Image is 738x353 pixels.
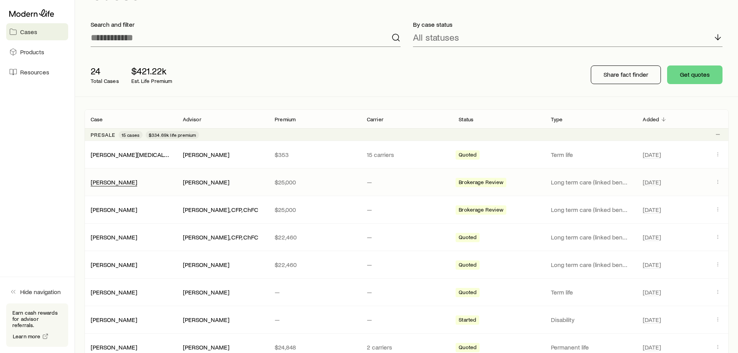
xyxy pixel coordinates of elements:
p: Search and filter [91,21,401,28]
span: Quoted [459,289,477,297]
p: Presale [91,132,115,138]
p: — [367,316,447,324]
p: Est. Life Premium [131,78,172,84]
div: [PERSON_NAME] [183,343,229,351]
p: — [367,233,447,241]
p: Disability [551,316,631,324]
span: [DATE] [643,151,661,158]
p: Earn cash rewards for advisor referrals. [12,310,62,328]
div: Earn cash rewards for advisor referrals.Learn more [6,303,68,347]
a: [PERSON_NAME] [91,343,137,351]
p: Total Cases [91,78,119,84]
div: [PERSON_NAME] [183,178,229,186]
a: Resources [6,64,68,81]
p: Carrier [367,116,384,122]
p: $22,460 [275,233,354,241]
p: All statuses [413,32,459,43]
span: $334.69k life premium [149,132,196,138]
span: 15 cases [122,132,139,138]
p: $353 [275,151,354,158]
p: $22,460 [275,261,354,269]
span: Quoted [459,262,477,270]
button: Hide navigation [6,283,68,300]
p: $421.22k [131,65,172,76]
p: Long term care (linked benefit) [551,206,631,214]
p: Case [91,116,103,122]
div: [PERSON_NAME][MEDICAL_DATA] [91,151,170,159]
div: [PERSON_NAME] [183,261,229,269]
p: — [367,178,447,186]
a: [PERSON_NAME] [91,233,137,241]
button: Share fact finder [591,65,661,84]
span: [DATE] [643,233,661,241]
p: Status [459,116,473,122]
p: Long term care (linked benefit) [551,178,631,186]
span: Resources [20,68,49,76]
p: $24,848 [275,343,354,351]
span: Brokerage Review [459,179,503,187]
a: [PERSON_NAME] [91,316,137,323]
p: Advisor [183,116,201,122]
p: Added [643,116,659,122]
button: Get quotes [667,65,723,84]
a: Products [6,43,68,60]
span: Products [20,48,44,56]
span: [DATE] [643,261,661,269]
div: [PERSON_NAME], CFP, ChFC [183,206,258,214]
a: [PERSON_NAME][MEDICAL_DATA] [91,151,184,158]
span: Quoted [459,234,477,242]
p: 24 [91,65,119,76]
span: [DATE] [643,288,661,296]
p: By case status [413,21,723,28]
p: — [275,316,354,324]
p: — [275,288,354,296]
a: [PERSON_NAME] [91,261,137,268]
a: [PERSON_NAME] [91,178,137,186]
span: Cases [20,28,37,36]
div: [PERSON_NAME] [91,316,137,324]
div: [PERSON_NAME] [183,316,229,324]
span: Quoted [459,152,477,160]
p: Long term care (linked benefit) [551,233,631,241]
p: — [367,261,447,269]
span: Learn more [13,334,41,339]
p: Long term care (linked benefit) [551,261,631,269]
p: — [367,206,447,214]
p: Permanent life [551,343,631,351]
span: [DATE] [643,178,661,186]
p: 2 carriers [367,343,447,351]
span: Hide navigation [20,288,61,296]
span: [DATE] [643,343,661,351]
p: Share fact finder [604,71,648,78]
p: — [367,288,447,296]
span: Brokerage Review [459,207,503,215]
div: [PERSON_NAME], CFP, ChFC [183,233,258,241]
span: Started [459,317,476,325]
div: [PERSON_NAME] [91,206,137,214]
p: Term life [551,151,631,158]
span: [DATE] [643,316,661,324]
a: [PERSON_NAME] [91,206,137,213]
a: Cases [6,23,68,40]
div: [PERSON_NAME] [183,288,229,296]
a: [PERSON_NAME] [91,288,137,296]
span: Quoted [459,344,477,352]
div: [PERSON_NAME] [91,261,137,269]
p: $25,000 [275,206,354,214]
p: 15 carriers [367,151,447,158]
p: Type [551,116,563,122]
p: Term life [551,288,631,296]
p: $25,000 [275,178,354,186]
span: [DATE] [643,206,661,214]
p: Premium [275,116,296,122]
div: [PERSON_NAME] [183,151,229,159]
